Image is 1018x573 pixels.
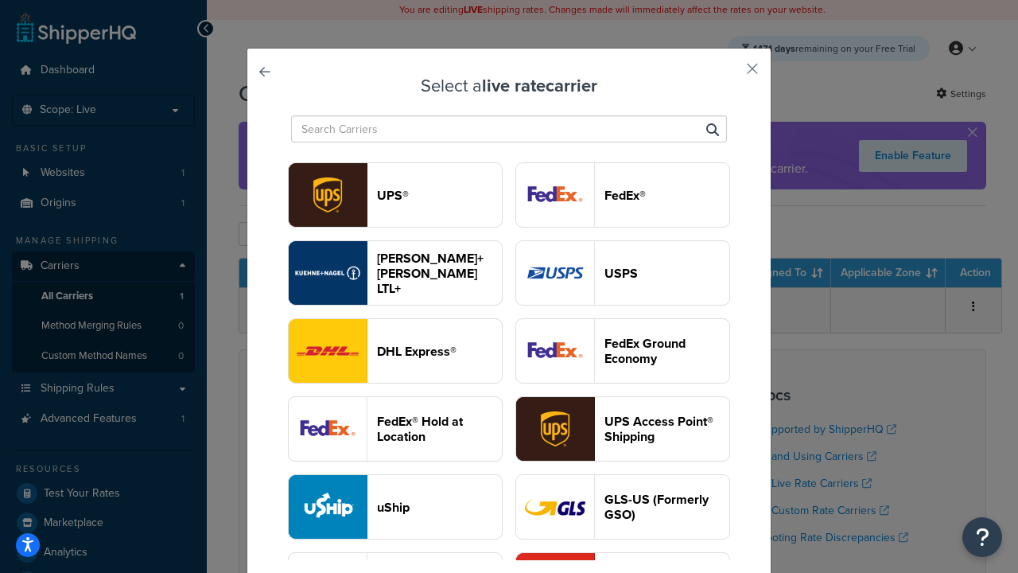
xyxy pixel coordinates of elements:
img: dhl logo [289,319,367,383]
header: FedEx® [604,188,729,203]
button: fedEx logoFedEx® [515,162,730,228]
header: FedEx® Hold at Location [377,414,502,444]
img: smartPost logo [516,319,594,383]
input: Search Carriers [291,115,727,142]
img: fedEx logo [516,163,594,227]
button: ups logoUPS® [288,162,503,228]
img: ups logo [289,163,367,227]
button: uShip logouShip [288,474,503,540]
header: USPS [604,266,729,281]
img: gso logo [516,475,594,539]
header: uShip [377,500,502,515]
button: Open Resource Center [962,517,1002,557]
header: DHL Express® [377,344,502,359]
header: GLS-US (Formerly GSO) [604,492,729,522]
button: usps logoUSPS [515,240,730,306]
button: fedExLocation logoFedEx® Hold at Location [288,396,503,462]
button: smartPost logoFedEx Ground Economy [515,318,730,384]
img: uShip logo [289,475,367,539]
strong: live rate carrier [482,72,597,99]
header: FedEx Ground Economy [604,336,729,366]
header: UPS® [377,188,502,203]
img: usps logo [516,241,594,305]
h3: Select a [287,76,731,95]
button: gso logoGLS-US (Formerly GSO) [515,474,730,540]
img: accessPoint logo [516,397,594,461]
img: reTransFreight logo [289,241,367,305]
img: fedExLocation logo [289,397,367,461]
button: accessPoint logoUPS Access Point® Shipping [515,396,730,462]
header: UPS Access Point® Shipping [604,414,729,444]
button: reTransFreight logo[PERSON_NAME]+[PERSON_NAME] LTL+ [288,240,503,306]
button: dhl logoDHL Express® [288,318,503,384]
header: [PERSON_NAME]+[PERSON_NAME] LTL+ [377,251,502,296]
